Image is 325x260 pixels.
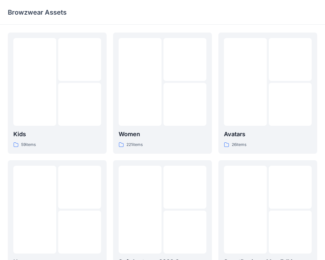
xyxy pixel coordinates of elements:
p: Kids [13,130,101,139]
p: Avatars [224,130,312,139]
p: 26 items [232,141,246,148]
a: Kids59items [8,32,107,154]
p: Browzwear Assets [8,8,67,17]
a: Women221items [113,32,212,154]
p: 221 items [126,141,143,148]
p: Women [119,130,206,139]
p: 59 items [21,141,36,148]
a: Avatars26items [218,32,317,154]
